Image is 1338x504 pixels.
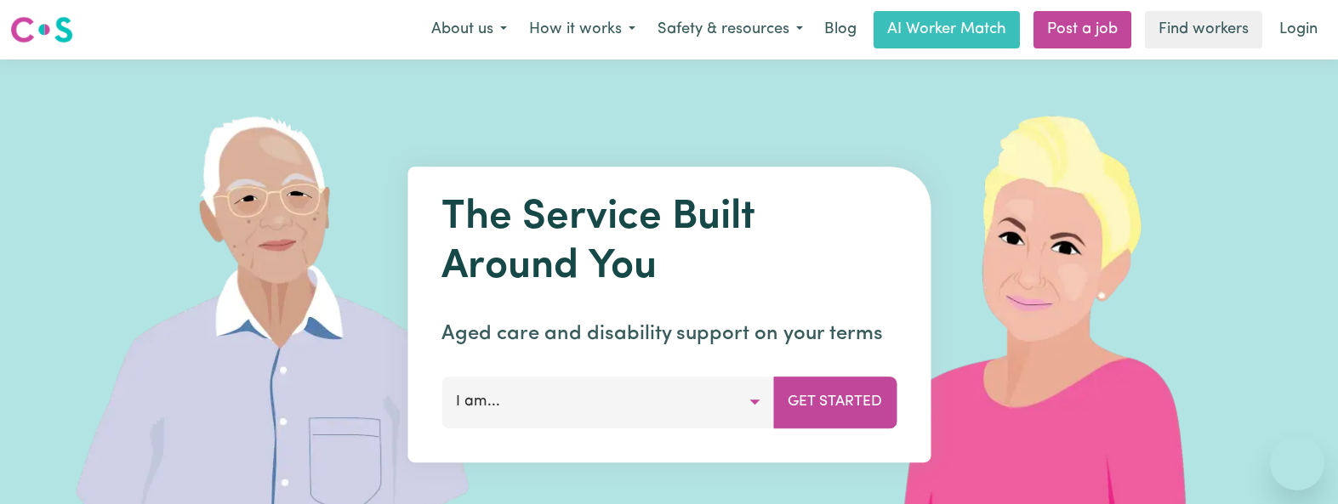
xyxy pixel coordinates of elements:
p: Aged care and disability support on your terms [441,319,897,349]
button: How it works [518,12,646,48]
button: Get Started [773,377,897,428]
img: Careseekers logo [10,14,73,45]
button: I am... [441,377,774,428]
button: Safety & resources [646,12,814,48]
iframe: Button to launch messaging window [1270,436,1324,490]
a: Login [1269,11,1328,48]
a: Post a job [1033,11,1131,48]
button: About us [420,12,518,48]
a: AI Worker Match [874,11,1020,48]
a: Careseekers logo [10,10,73,49]
a: Find workers [1145,11,1262,48]
a: Blog [814,11,867,48]
h1: The Service Built Around You [441,194,897,292]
